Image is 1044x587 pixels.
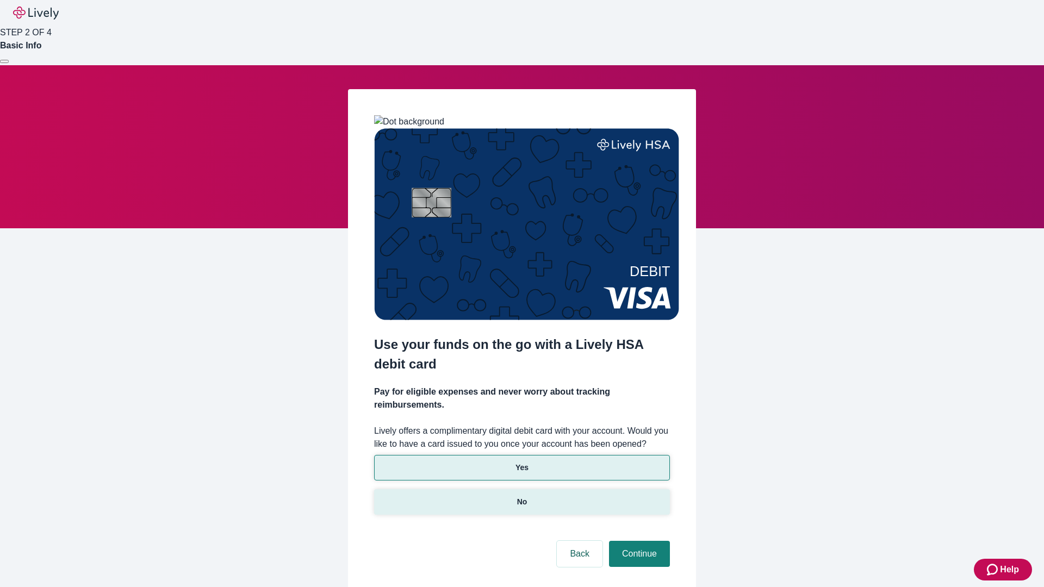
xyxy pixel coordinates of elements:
[974,559,1032,580] button: Zendesk support iconHelp
[987,563,1000,576] svg: Zendesk support icon
[374,335,670,374] h2: Use your funds on the go with a Lively HSA debit card
[374,115,444,128] img: Dot background
[557,541,602,567] button: Back
[374,489,670,515] button: No
[13,7,59,20] img: Lively
[374,424,670,451] label: Lively offers a complimentary digital debit card with your account. Would you like to have a card...
[517,496,527,508] p: No
[374,455,670,480] button: Yes
[609,541,670,567] button: Continue
[374,385,670,411] h4: Pay for eligible expenses and never worry about tracking reimbursements.
[1000,563,1019,576] span: Help
[515,462,529,473] p: Yes
[374,128,679,320] img: Debit card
